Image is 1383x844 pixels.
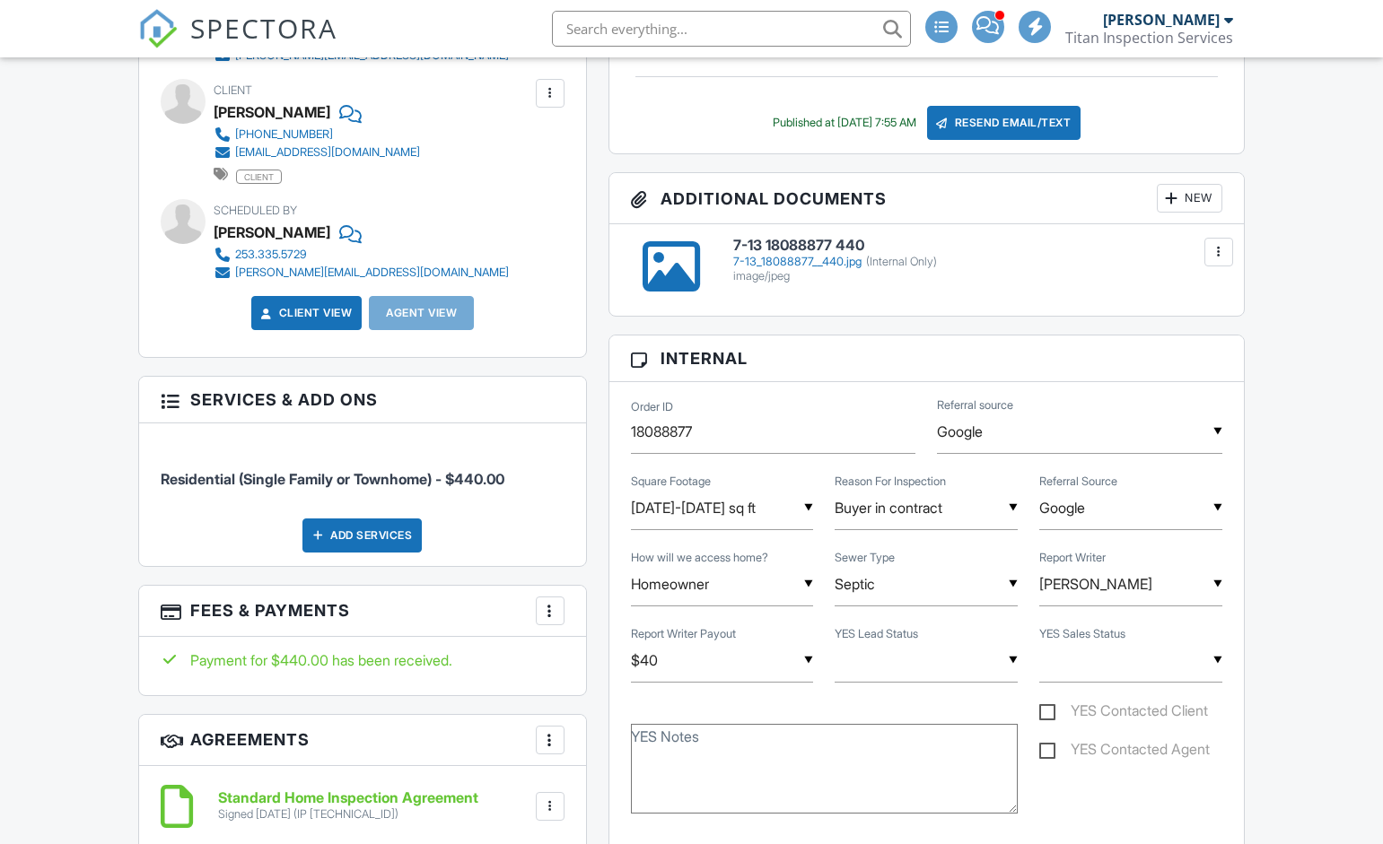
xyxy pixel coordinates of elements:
textarea: YES Notes [631,724,1018,814]
div: Signed [DATE] (IP [TECHNICAL_ID]) [218,807,478,822]
div: Titan Inspection Services [1065,29,1233,47]
h3: Additional Documents [609,173,1244,224]
label: YES Contacted Agent [1039,741,1210,763]
a: [PHONE_NUMBER] [214,126,420,144]
a: Client View [258,304,353,322]
h3: Services & Add ons [139,377,586,423]
label: YES Notes [631,727,699,746]
h6: Standard Home Inspection Agreement [218,790,478,806]
a: 7-13 18088877 440 7-13_18088877__440.jpg(Internal Only) image/jpeg [733,238,1222,283]
li: Service: Residential (Single Family or Townhome) [161,437,565,503]
div: [PERSON_NAME] [214,99,330,126]
label: YES Contacted Client [1039,702,1208,725]
div: Add Services [302,518,422,553]
a: [PERSON_NAME][EMAIL_ADDRESS][DOMAIN_NAME] [214,264,509,282]
label: Referral source [937,397,1013,413]
span: (Internal Only) [866,255,937,268]
img: The Best Home Inspection Software - Spectora [138,9,178,48]
div: [PERSON_NAME][EMAIL_ADDRESS][DOMAIN_NAME] [235,265,509,280]
h3: Internal [609,335,1244,382]
div: [PERSON_NAME] [1103,11,1220,29]
h3: Agreements [139,715,586,766]
input: Search everything... [552,11,911,47]
h3: Fees & Payments [139,586,586,637]
span: Client [214,83,252,97]
a: Standard Home Inspection Agreement Signed [DATE] (IP [TECHNICAL_ID]) [218,790,478,822]
label: How will we access home? [631,550,768,566]
div: Published at [DATE] 7:55 AM [773,116,916,130]
label: YES Lead Status [835,626,918,642]
div: [PHONE_NUMBER] [235,127,333,142]
label: Reason For Inspection [835,474,946,490]
label: Sewer Type [835,550,895,566]
label: YES Sales Status [1039,626,1125,642]
a: 253.335.5729 [214,246,509,264]
div: New [1157,184,1222,213]
a: [EMAIL_ADDRESS][DOMAIN_NAME] [214,144,420,161]
h6: 7-13 18088877 440 [733,238,1222,254]
label: Report Writer [1039,550,1106,566]
label: Square Footage [631,474,711,490]
label: Referral Source [1039,474,1117,490]
div: [EMAIL_ADDRESS][DOMAIN_NAME] [235,145,420,160]
div: [PERSON_NAME] [214,219,330,246]
a: SPECTORA [138,24,337,62]
span: Residential (Single Family or Townhome) - $440.00 [161,470,504,488]
span: client [236,170,282,184]
div: Payment for $440.00 has been received. [161,650,565,670]
label: Report Writer Payout [631,626,736,642]
label: Order ID [631,399,673,415]
span: Scheduled By [214,204,297,217]
div: 7-13_18088877__440.jpg [733,255,1222,269]
div: image/jpeg [733,269,1222,283]
div: Resend Email/Text [927,106,1081,140]
div: 253.335.5729 [235,248,307,262]
span: SPECTORA [190,9,337,47]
